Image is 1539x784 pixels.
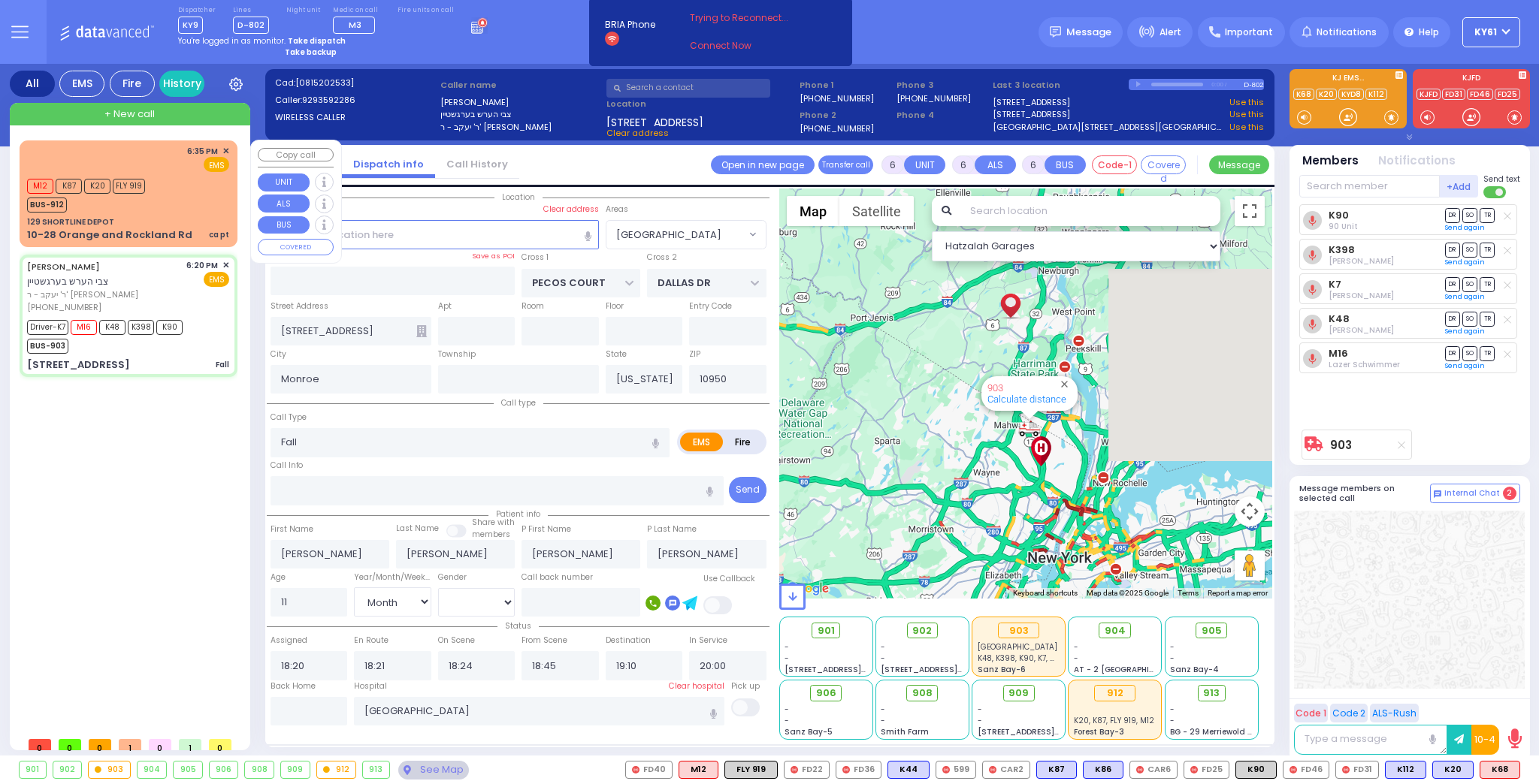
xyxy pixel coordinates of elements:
[186,260,218,271] span: 6:20 PM
[1074,641,1078,653] span: -
[1445,361,1485,370] a: Send again
[783,579,833,599] a: Open this area in Google Maps (opens a new window)
[27,288,181,301] span: ר' יעקב - ר' [PERSON_NAME]
[1445,327,1485,336] a: Send again
[606,635,651,647] label: Destination
[271,635,307,647] label: Assigned
[1299,484,1430,503] h5: Message members on selected call
[187,146,218,157] span: 6:35 PM
[998,623,1039,639] div: 903
[84,179,110,194] span: K20
[271,412,307,424] label: Call Type
[606,79,770,98] input: Search a contact
[1370,704,1419,722] button: ALS-Rush
[440,121,601,134] label: ר' יעקב - ר' [PERSON_NAME]
[1229,108,1264,121] a: Use this
[689,300,732,312] label: Entry Code
[1329,290,1394,301] span: Daniel Polatseck
[881,653,885,664] span: -
[800,79,891,92] span: Phone 1
[816,686,836,701] span: 906
[354,635,389,647] label: En Route
[1299,175,1440,198] input: Search member
[59,23,159,41] img: Logo
[178,17,203,34] span: KY9
[222,259,229,272] span: ✕
[1385,761,1426,779] div: BLS
[27,339,68,354] span: BUS-903
[522,252,549,264] label: Cross 1
[271,460,303,472] label: Call Info
[543,204,599,216] label: Clear address
[149,739,171,750] span: 0
[1329,221,1358,232] span: 90 Unit
[1419,26,1439,39] span: Help
[993,108,1070,121] a: [STREET_ADDRESS]
[1434,490,1441,498] img: comment-alt.png
[27,216,114,228] div: 129 SHORTLINE DEPOT
[1160,26,1181,39] span: Alert
[881,641,885,653] span: -
[606,220,766,249] span: BLOOMING GROVE
[1462,208,1477,222] span: SO
[222,145,229,158] span: ✕
[258,194,310,213] button: ALS
[1074,726,1124,737] span: Forest Bay-3
[1083,761,1123,779] div: BLS
[438,635,475,647] label: On Scene
[1129,761,1178,779] div: CAR6
[156,320,183,335] span: K90
[1235,550,1265,580] button: Drag Pegman onto the map to open Street View
[632,766,639,773] img: red-radio-icon.svg
[606,204,628,216] label: Areas
[679,761,718,779] div: M12
[1480,277,1495,291] span: TR
[271,348,286,360] label: City
[1480,243,1495,257] span: TR
[1105,623,1126,638] span: 904
[1329,255,1394,267] span: Joshua Adler
[440,79,601,92] label: Caller name
[497,620,539,632] span: Status
[785,726,833,737] span: Sanz Bay-5
[605,18,655,32] span: BRIA Phone
[1445,258,1485,267] a: Send again
[1094,685,1135,701] div: 912
[887,761,930,779] div: BLS
[435,157,519,171] a: Call History
[56,179,82,194] span: K87
[438,300,452,312] label: Apt
[606,348,627,360] label: State
[881,704,885,715] span: -
[942,766,950,773] img: red-radio-icon.svg
[690,39,809,53] a: Connect Now
[104,107,155,122] span: + New call
[1474,26,1497,39] span: KY61
[1074,653,1078,664] span: -
[1045,155,1086,174] button: BUS
[689,348,700,360] label: ZIP
[179,739,201,750] span: 1
[904,155,945,174] button: UNIT
[1342,766,1350,773] img: red-radio-icon.svg
[342,157,435,171] a: Dispatch info
[333,6,380,15] label: Medic on call
[1290,74,1407,85] label: KJ EMS...
[354,680,387,692] label: Hospital
[27,320,68,335] span: Driver-K7
[800,92,874,104] label: [PHONE_NUMBER]
[987,394,1066,405] a: Calculate distance
[29,739,51,750] span: 0
[275,94,436,107] label: Caller:
[1338,89,1364,100] a: KYD8
[494,191,543,203] span: Location
[210,761,238,778] div: 906
[1445,312,1460,326] span: DR
[438,348,476,360] label: Township
[209,739,231,750] span: 0
[494,397,543,409] span: Call type
[1170,653,1175,664] span: -
[27,357,130,372] div: [STREET_ADDRESS]
[27,228,192,243] div: 10-28 Orange and Rockland Rd
[1229,121,1264,134] a: Use this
